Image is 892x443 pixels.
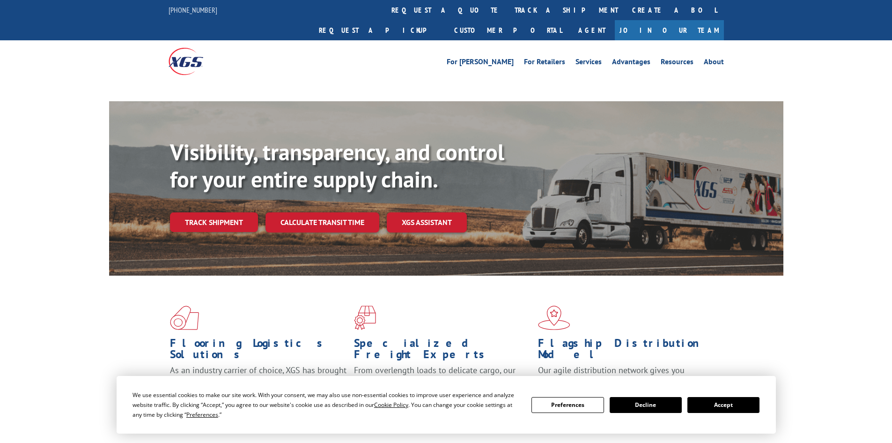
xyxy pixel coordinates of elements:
span: Preferences [186,411,218,419]
a: Request a pickup [312,20,447,40]
img: xgs-icon-total-supply-chain-intelligence-red [170,306,199,330]
a: Resources [661,58,693,68]
div: We use essential cookies to make our site work. With your consent, we may also use non-essential ... [133,390,520,420]
span: As an industry carrier of choice, XGS has brought innovation and dedication to flooring logistics... [170,365,346,398]
a: Calculate transit time [265,212,379,233]
h1: Flagship Distribution Model [538,338,715,365]
button: Decline [610,397,682,413]
p: From overlength loads to delicate cargo, our experienced staff knows the best way to move your fr... [354,365,531,406]
a: [PHONE_NUMBER] [169,5,217,15]
a: For Retailers [524,58,565,68]
b: Visibility, transparency, and control for your entire supply chain. [170,137,504,194]
a: Advantages [612,58,650,68]
h1: Specialized Freight Experts [354,338,531,365]
button: Accept [687,397,759,413]
button: Preferences [531,397,604,413]
img: xgs-icon-flagship-distribution-model-red [538,306,570,330]
a: Agent [569,20,615,40]
h1: Flooring Logistics Solutions [170,338,347,365]
a: For [PERSON_NAME] [447,58,514,68]
a: Customer Portal [447,20,569,40]
a: XGS ASSISTANT [387,212,467,233]
a: Services [575,58,602,68]
span: Our agile distribution network gives you nationwide inventory management on demand. [538,365,710,387]
a: About [704,58,724,68]
span: Cookie Policy [374,401,408,409]
a: Track shipment [170,212,258,232]
img: xgs-icon-focused-on-flooring-red [354,306,376,330]
div: Cookie Consent Prompt [117,376,776,434]
a: Join Our Team [615,20,724,40]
